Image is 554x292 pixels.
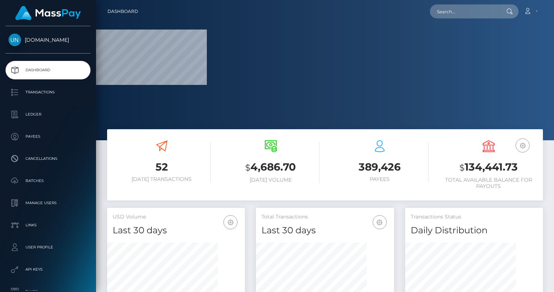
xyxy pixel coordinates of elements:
a: Cancellations [6,150,90,168]
h3: 389,426 [331,160,428,174]
h5: Transactions Status [411,213,537,221]
a: Dashboard [107,4,138,19]
p: Links [8,220,88,231]
h4: Last 30 days [113,224,239,237]
p: User Profile [8,242,88,253]
a: API Keys [6,260,90,279]
h3: 4,686.70 [222,160,319,175]
a: Ledger [6,105,90,124]
p: Batches [8,175,88,186]
small: $ [245,162,250,173]
h6: [DATE] Volume [222,177,319,183]
a: Links [6,216,90,234]
input: Search... [430,4,499,18]
a: User Profile [6,238,90,257]
a: Manage Users [6,194,90,212]
h6: Payees [331,176,428,182]
p: Payees [8,131,88,142]
span: [DOMAIN_NAME] [6,37,90,43]
h6: Total Available Balance for Payouts [440,177,537,189]
p: Transactions [8,87,88,98]
h6: [DATE] Transactions [113,176,211,182]
h5: Total Transactions [261,213,388,221]
img: Unlockt.me [8,34,21,46]
p: Ledger [8,109,88,120]
a: Batches [6,172,90,190]
a: Payees [6,127,90,146]
img: MassPay Logo [15,6,81,20]
a: Dashboard [6,61,90,79]
h3: 134,441.73 [440,160,537,175]
h5: USD Volume [113,213,239,221]
h4: Last 30 days [261,224,388,237]
p: Manage Users [8,197,88,209]
small: $ [459,162,465,173]
h4: Daily Distribution [411,224,537,237]
p: Dashboard [8,65,88,76]
p: API Keys [8,264,88,275]
h3: 52 [113,160,211,174]
a: Transactions [6,83,90,102]
p: Cancellations [8,153,88,164]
